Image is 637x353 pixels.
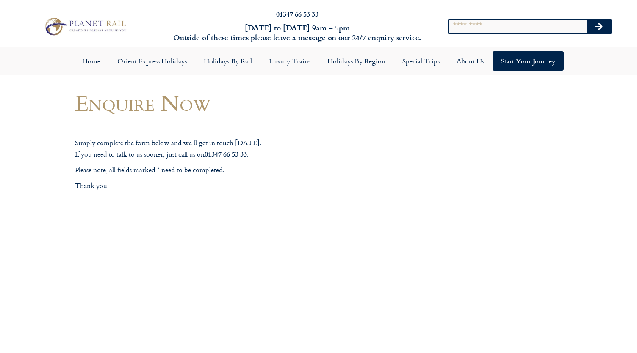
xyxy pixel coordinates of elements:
h6: [DATE] to [DATE] 9am – 5pm Outside of these times please leave a message on our 24/7 enquiry serv... [172,23,423,43]
a: Luxury Trains [260,51,319,71]
nav: Menu [4,51,633,71]
img: Planet Rail Train Holidays Logo [42,16,129,37]
a: Orient Express Holidays [109,51,195,71]
a: Special Trips [394,51,448,71]
button: Search [587,20,611,33]
a: Start your Journey [493,51,564,71]
a: Home [74,51,109,71]
p: Simply complete the form below and we’ll get in touch [DATE]. If you need to talk to us sooner, j... [75,138,393,160]
a: Holidays by Region [319,51,394,71]
a: Holidays by Rail [195,51,260,71]
p: Thank you. [75,180,393,191]
a: About Us [448,51,493,71]
h1: Enquire Now [75,90,393,115]
a: 01347 66 53 33 [276,9,318,19]
strong: 01347 66 53 33 [205,149,247,159]
p: Please note, all fields marked * need to be completed. [75,165,393,176]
